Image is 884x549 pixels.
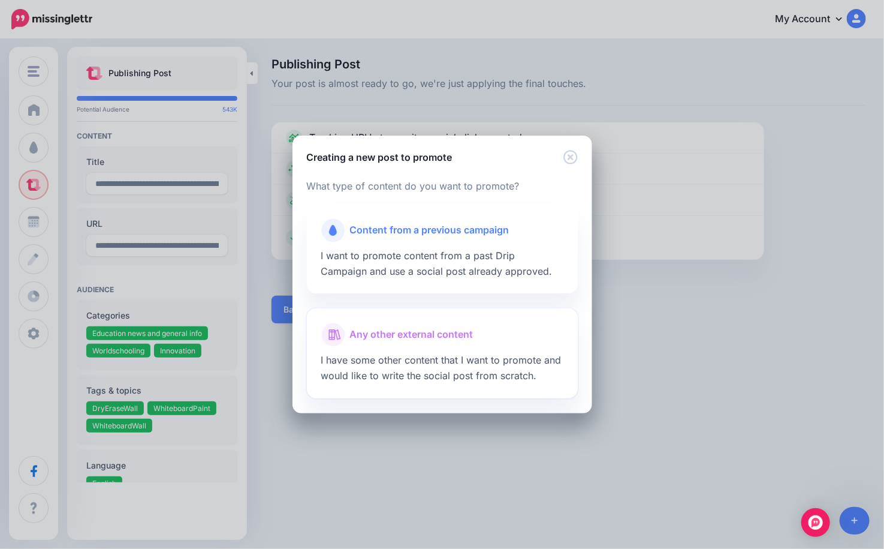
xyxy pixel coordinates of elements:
span: I want to promote content from a past Drip Campaign and use a social post already approved. [321,250,553,277]
span: Content from a previous campaign [350,223,509,238]
span: Any other external content [350,327,473,343]
h5: Creating a new post to promote [307,150,452,164]
img: drip-campaigns.png [329,225,337,236]
p: What type of content do you want to promote? [307,179,578,194]
button: Close [563,150,578,165]
div: Open Intercom Messenger [801,508,830,537]
span: I have some other content that I want to promote and would like to write the social post from scr... [321,354,562,382]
